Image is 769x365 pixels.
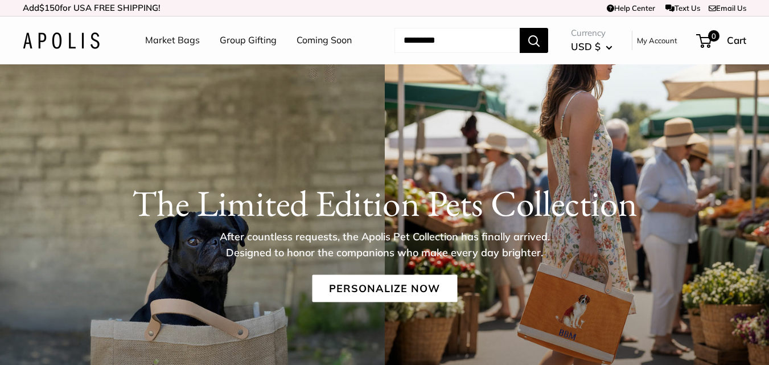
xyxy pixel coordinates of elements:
p: After countless requests, the Apolis Pet Collection has finally arrived. Designed to honor the co... [200,228,570,260]
a: Group Gifting [220,32,277,49]
img: Apolis [23,32,100,49]
a: Email Us [709,3,746,13]
a: Coming Soon [297,32,352,49]
span: Cart [727,34,746,46]
button: Search [520,28,548,53]
a: Text Us [665,3,700,13]
span: $150 [39,2,60,13]
span: Currency [571,25,612,41]
a: Personalize Now [312,274,457,302]
a: My Account [637,34,677,47]
a: Help Center [607,3,655,13]
span: 0 [708,30,719,42]
input: Search... [394,28,520,53]
span: USD $ [571,40,601,52]
a: Market Bags [145,32,200,49]
h1: The Limited Edition Pets Collection [23,181,746,224]
a: 0 Cart [697,31,746,50]
button: USD $ [571,38,612,56]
